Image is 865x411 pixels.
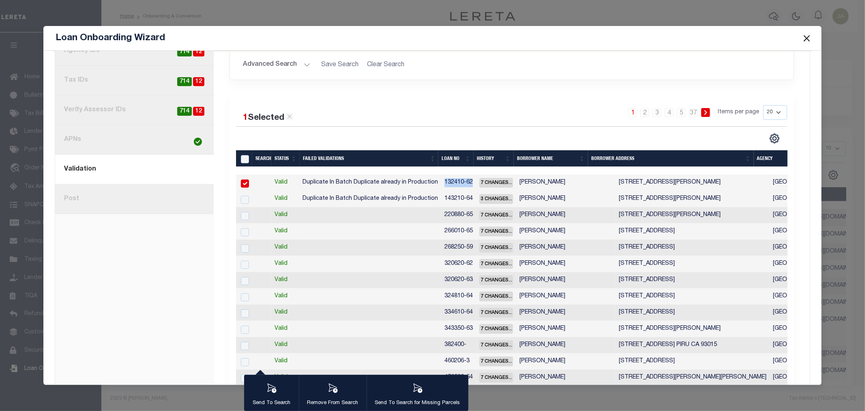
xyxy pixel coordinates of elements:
[616,207,770,223] td: [STREET_ADDRESS][PERSON_NAME]
[616,305,770,321] td: [STREET_ADDRESS]
[479,310,513,316] a: 7 Changes...
[479,340,513,350] span: 7 Changes...
[441,256,476,272] td: 320620-62
[479,292,513,301] span: 7 Changes...
[275,341,296,350] div: Valid
[275,357,296,366] div: Valid
[616,240,770,256] td: [STREET_ADDRESS]
[177,77,192,87] span: 714
[770,223,836,240] td: [GEOGRAPHIC_DATA]
[243,57,310,73] button: Advanced Search
[516,288,616,305] td: [PERSON_NAME]
[275,308,296,317] div: Valid
[275,211,296,220] div: Valid
[640,108,649,117] a: 2
[55,36,214,66] a: Agency IDs12714
[55,155,214,184] a: Validation
[770,240,836,256] td: [GEOGRAPHIC_DATA]
[770,256,836,272] td: [GEOGRAPHIC_DATA]
[243,112,293,125] div: Selected
[479,245,513,251] a: 7 Changes...
[275,260,296,268] div: Valid
[55,184,214,214] a: Post
[177,107,192,116] span: 714
[514,150,588,167] th: Borrower Name: activate to sort column ascending
[616,191,770,207] td: [STREET_ADDRESS][PERSON_NAME]
[441,207,476,223] td: 220880-65
[275,292,296,301] div: Valid
[479,359,513,364] a: 7 Changes...
[616,321,770,337] td: [STREET_ADDRESS][PERSON_NAME]
[516,240,616,256] td: [PERSON_NAME]
[441,223,476,240] td: 266010-65
[516,191,616,207] td: [PERSON_NAME]
[243,114,248,122] span: 1
[193,107,204,116] span: 12
[479,194,513,204] span: 3 Changes...
[479,210,513,220] span: 7 Changes...
[588,150,754,167] th: Borrower Address: activate to sort column ascending
[479,357,513,366] span: 7 Changes...
[177,48,192,57] span: 714
[616,353,770,370] td: [STREET_ADDRESS]
[441,288,476,305] td: 324810-64
[516,256,616,272] td: [PERSON_NAME]
[616,272,770,288] td: [STREET_ADDRESS]
[479,227,513,236] span: 7 Changes...
[479,259,513,269] span: 7 Changes...
[479,261,513,267] a: 7 Changes...
[479,243,513,253] span: 7 Changes...
[616,288,770,305] td: [STREET_ADDRESS]
[271,150,300,167] th: Status: activate to sort column ascending
[479,229,513,234] a: 7 Changes...
[628,108,637,117] a: 1
[441,370,476,386] td: 476500-64
[770,353,836,370] td: [GEOGRAPHIC_DATA]
[616,370,770,386] td: [STREET_ADDRESS][PERSON_NAME][PERSON_NAME]
[616,337,770,353] td: [STREET_ADDRESS] PIRU CA 93015
[479,212,513,218] a: 7 Changes...
[516,175,616,191] td: [PERSON_NAME]
[479,180,513,186] a: 7 Changes...
[616,256,770,272] td: [STREET_ADDRESS]
[516,305,616,321] td: [PERSON_NAME]
[479,277,513,283] a: 7 Changes...
[275,276,296,285] div: Valid
[441,321,476,337] td: 343350-63
[770,288,836,305] td: [GEOGRAPHIC_DATA]
[194,138,202,146] img: check-icon-green.svg
[479,342,513,348] a: 7 Changes...
[252,150,271,167] th: Search
[55,66,214,95] a: Tax IDs12714
[275,227,296,236] div: Valid
[56,32,165,44] h5: Loan Onboarding Wizard
[300,150,438,167] th: Failed Validations: activate to sort column ascending
[275,324,296,333] div: Valid
[770,191,836,207] td: [GEOGRAPHIC_DATA]
[55,95,214,125] a: Verify Assessor IDs12714
[303,180,438,185] span: Duplicate In Batch Duplicate already in Production
[438,150,473,167] th: Loan No: activate to sort column ascending
[718,108,759,117] span: Items per page
[441,272,476,288] td: 320620-63
[474,150,514,167] th: History: activate to sort column ascending
[754,150,826,167] th: Agency: activate to sort column ascending
[653,108,661,117] a: 3
[479,308,513,318] span: 7 Changes...
[441,353,476,370] td: 460206-3
[479,275,513,285] span: 7 Changes...
[770,337,836,353] td: [GEOGRAPHIC_DATA]
[441,305,476,321] td: 334610-64
[770,175,836,191] td: [GEOGRAPHIC_DATA]
[441,175,476,191] td: 132410-62
[616,175,770,191] td: [STREET_ADDRESS][PERSON_NAME]
[770,207,836,223] td: [GEOGRAPHIC_DATA]
[193,48,204,57] span: 12
[770,321,836,337] td: [GEOGRAPHIC_DATA]
[770,370,836,386] td: [GEOGRAPHIC_DATA]
[516,223,616,240] td: [PERSON_NAME]
[303,196,438,201] span: Duplicate In Batch Duplicate already in Production
[479,294,513,299] a: 7 Changes...
[479,373,513,383] span: 7 Changes...
[665,108,674,117] a: 4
